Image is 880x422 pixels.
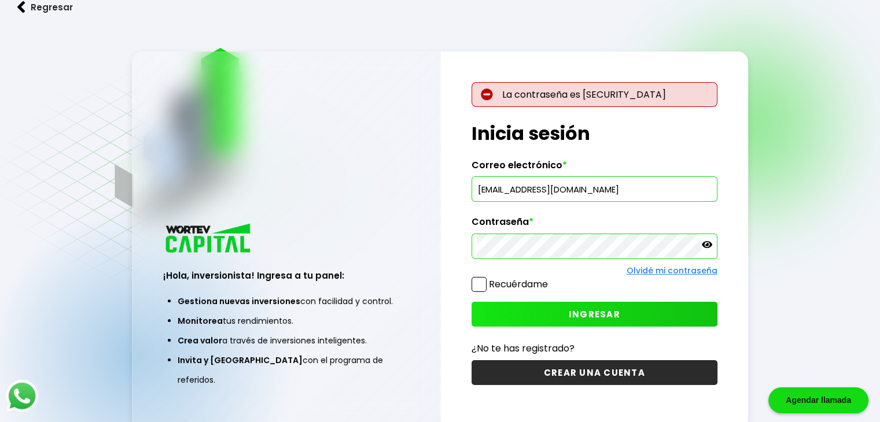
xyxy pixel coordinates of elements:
[472,302,717,327] button: INGRESAR
[489,277,548,291] label: Recuérdame
[472,160,717,177] label: Correo electrónico
[472,82,717,107] p: La contraseña es [SECURITY_DATA]
[472,216,717,234] label: Contraseña
[472,341,717,385] a: ¿No te has registrado?CREAR UNA CUENTA
[768,387,868,413] div: Agendar llamada
[178,311,395,331] li: tus rendimientos.
[178,295,300,307] span: Gestiona nuevas inversiones
[178,335,222,346] span: Crea valor
[163,222,255,256] img: logo_wortev_capital
[178,350,395,390] li: con el programa de referidos.
[178,315,223,327] span: Monitorea
[163,269,409,282] h3: ¡Hola, inversionista! Ingresa a tu panel:
[17,1,25,13] img: flecha izquierda
[472,360,717,385] button: CREAR UNA CUENTA
[6,380,38,412] img: logos_whatsapp-icon.242b2217.svg
[178,354,303,366] span: Invita y [GEOGRAPHIC_DATA]
[472,120,717,147] h1: Inicia sesión
[477,177,712,201] input: hola@wortev.capital
[178,291,395,311] li: con facilidad y control.
[472,341,717,356] p: ¿No te has registrado?
[481,88,493,101] img: error-circle.027baa21.svg
[178,331,395,350] li: a través de inversiones inteligentes.
[627,265,717,276] a: Olvidé mi contraseña
[569,308,620,320] span: INGRESAR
